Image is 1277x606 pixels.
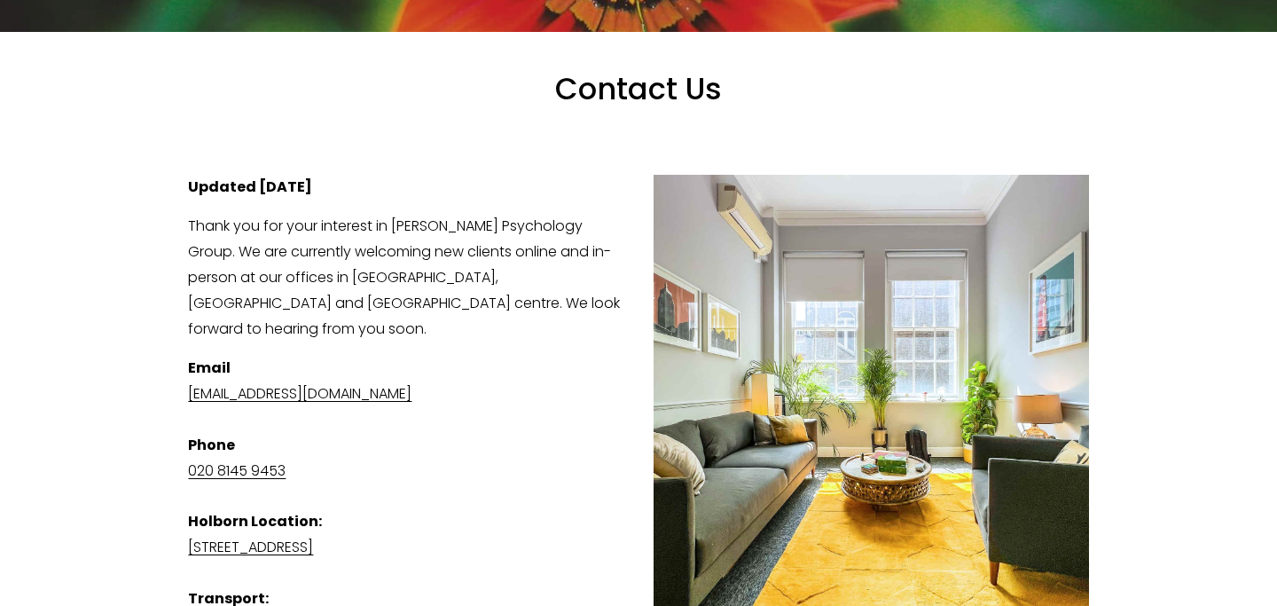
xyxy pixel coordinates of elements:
[188,537,313,557] a: [STREET_ADDRESS]
[188,460,286,481] a: 020 8145 9453
[188,383,411,404] a: [EMAIL_ADDRESS][DOMAIN_NAME]
[266,71,1010,145] h1: Contact Us
[188,435,235,455] strong: Phone
[188,177,312,197] strong: Updated [DATE]
[188,358,231,378] strong: Email
[188,511,322,531] strong: Holborn Location:
[188,214,1088,342] p: Thank you for your interest in [PERSON_NAME] Psychology Group. We are currently welcoming new cli...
